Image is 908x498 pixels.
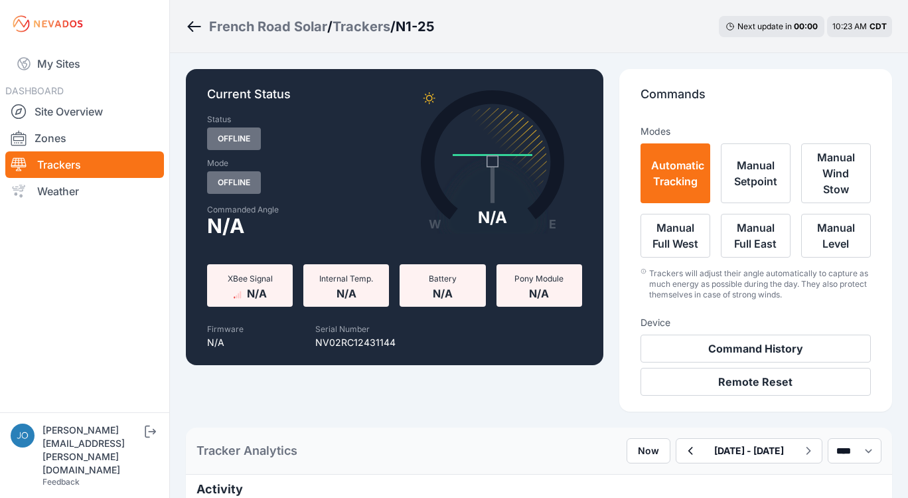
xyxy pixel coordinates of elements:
h3: N1-25 [396,17,434,36]
button: Manual Wind Stow [801,143,871,203]
span: Battery [429,274,457,284]
span: N/A [247,284,267,300]
label: Serial Number [315,324,370,334]
button: Automatic Tracking [641,143,710,203]
a: Trackers [333,17,390,36]
label: Firmware [207,324,244,334]
span: CDT [870,21,887,31]
span: N/A [337,284,356,300]
span: Next update in [737,21,792,31]
button: [DATE] - [DATE] [704,439,794,463]
button: Remote Reset [641,368,871,396]
button: Manual Setpoint [721,143,791,203]
h2: Tracker Analytics [196,442,297,460]
a: My Sites [5,48,164,80]
div: [PERSON_NAME][EMAIL_ADDRESS][PERSON_NAME][DOMAIN_NAME] [42,424,142,477]
span: N/A [433,284,453,300]
span: / [390,17,396,36]
nav: Breadcrumb [186,9,434,44]
span: Offline [207,171,261,194]
div: 00 : 00 [794,21,818,32]
span: DASHBOARD [5,85,64,96]
a: Trackers [5,151,164,178]
a: Weather [5,178,164,205]
p: Current Status [207,85,582,114]
span: Internal Temp. [319,274,373,284]
label: Mode [207,158,228,169]
a: Feedback [42,477,80,487]
img: Nevados [11,13,85,35]
label: Status [207,114,231,125]
h3: Device [641,316,871,329]
button: Manual Full East [721,214,791,258]
p: Commands [641,85,871,114]
span: 10:23 AM [832,21,867,31]
img: joe.mikula@nevados.solar [11,424,35,448]
span: Offline [207,127,261,150]
p: NV02RC12431144 [315,336,396,349]
label: Commanded Angle [207,205,386,215]
button: Command History [641,335,871,363]
span: XBee Signal [228,274,273,284]
span: N/A [529,284,549,300]
span: N/A [207,218,244,234]
button: Manual Level [801,214,871,258]
h3: Modes [641,125,670,138]
div: Trackers will adjust their angle automatically to capture as much energy as possible during the d... [649,268,871,300]
p: N/A [207,336,244,349]
button: Manual Full West [641,214,710,258]
span: Pony Module [514,274,564,284]
a: Site Overview [5,98,164,125]
a: French Road Solar [209,17,327,36]
div: N/A [478,207,507,228]
button: Now [627,438,670,463]
a: Zones [5,125,164,151]
span: / [327,17,333,36]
